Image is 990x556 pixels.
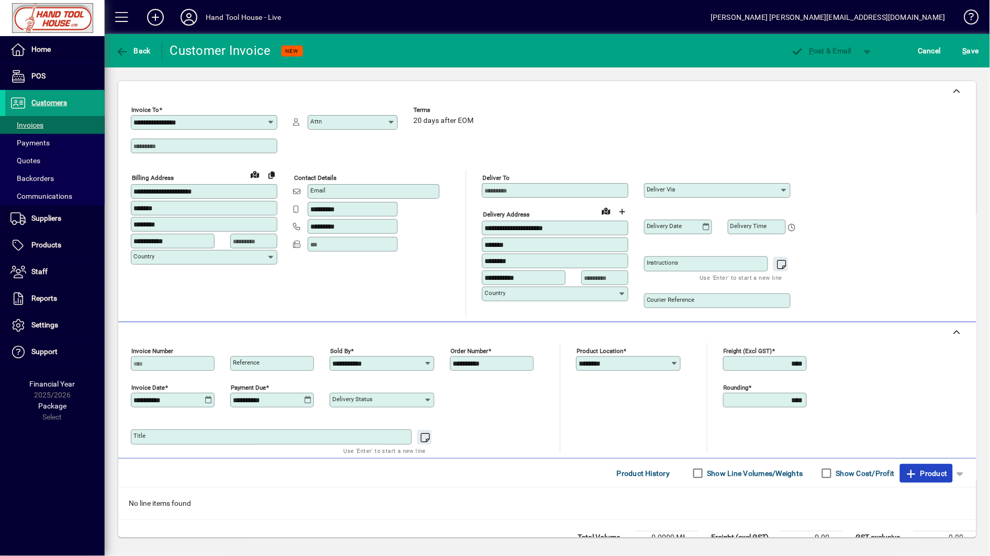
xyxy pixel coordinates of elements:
[105,41,162,60] app-page-header-button: Back
[647,259,679,266] mat-label: Instructions
[960,41,982,60] button: Save
[914,531,976,544] td: 0.00
[5,286,105,312] a: Reports
[31,214,61,222] span: Suppliers
[5,116,105,134] a: Invoices
[310,118,322,125] mat-label: Attn
[647,186,676,193] mat-label: Deliver via
[263,166,280,183] button: Copy to Delivery address
[647,222,682,230] mat-label: Delivery date
[131,384,165,391] mat-label: Invoice date
[613,464,674,483] button: Product History
[31,347,58,356] span: Support
[10,139,50,147] span: Payments
[133,432,145,439] mat-label: Title
[635,531,698,544] td: 0.0000 M³
[900,464,953,483] button: Product
[730,222,767,230] mat-label: Delivery time
[786,41,857,60] button: Post & Email
[246,166,263,183] a: View on map
[31,294,57,302] span: Reports
[332,395,373,403] mat-label: Delivery status
[956,2,977,36] a: Knowledge Base
[780,531,842,544] td: 0.00
[139,8,172,27] button: Add
[485,289,505,297] mat-label: Country
[916,41,944,60] button: Cancel
[700,271,782,283] mat-hint: Use 'Enter' to start a new line
[233,359,260,366] mat-label: Reference
[133,253,154,260] mat-label: Country
[113,41,153,60] button: Back
[5,134,105,152] a: Payments
[118,487,976,519] div: No line items found
[724,347,772,355] mat-label: Freight (excl GST)
[614,203,631,220] button: Choose address
[5,232,105,258] a: Products
[206,9,282,26] div: Hand Tool House - Live
[5,339,105,365] a: Support
[10,121,43,129] span: Invoices
[572,531,635,544] td: Total Volume
[5,206,105,232] a: Suppliers
[131,106,159,114] mat-label: Invoice To
[5,37,105,63] a: Home
[791,47,852,55] span: ost & Email
[413,117,474,125] span: 20 days after EOM
[131,347,173,355] mat-label: Invoice number
[724,384,749,391] mat-label: Rounding
[31,267,48,276] span: Staff
[918,42,941,59] span: Cancel
[330,347,351,355] mat-label: Sold by
[963,42,979,59] span: ave
[31,72,46,80] span: POS
[5,187,105,205] a: Communications
[172,8,206,27] button: Profile
[963,47,967,55] span: S
[231,384,266,391] mat-label: Payment due
[617,465,670,482] span: Product History
[834,468,895,479] label: Show Cost/Profit
[451,347,488,355] mat-label: Order number
[5,152,105,169] a: Quotes
[706,531,780,544] td: Freight (excl GST)
[286,48,299,54] span: NEW
[31,241,61,249] span: Products
[5,312,105,338] a: Settings
[10,156,40,165] span: Quotes
[30,380,75,388] span: Financial Year
[851,531,914,544] td: GST exclusive
[310,187,325,194] mat-label: Email
[5,169,105,187] a: Backorders
[38,402,66,410] span: Package
[905,465,948,482] span: Product
[10,174,54,183] span: Backorders
[31,321,58,329] span: Settings
[5,259,105,285] a: Staff
[598,202,614,219] a: View on map
[647,296,695,303] mat-label: Courier Reference
[344,445,426,457] mat-hint: Use 'Enter' to start a new line
[170,42,271,59] div: Customer Invoice
[31,98,67,107] span: Customers
[5,63,105,89] a: POS
[711,9,946,26] div: [PERSON_NAME] [PERSON_NAME][EMAIL_ADDRESS][DOMAIN_NAME]
[482,174,510,181] mat-label: Deliver To
[413,107,476,114] span: Terms
[116,47,151,55] span: Back
[31,45,51,53] span: Home
[705,468,803,479] label: Show Line Volumes/Weights
[809,47,814,55] span: P
[10,192,72,200] span: Communications
[577,347,623,355] mat-label: Product location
